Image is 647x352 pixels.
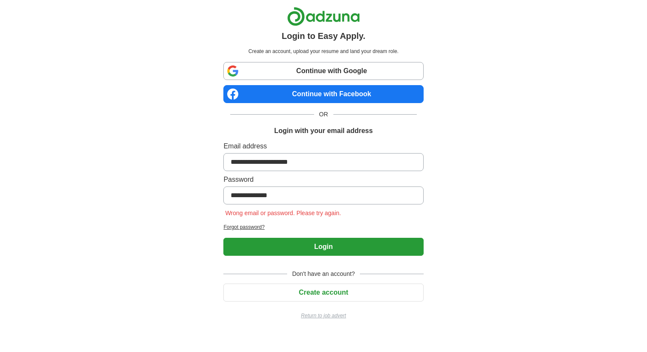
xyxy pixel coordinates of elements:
h1: Login to Easy Apply. [282,30,365,42]
span: OR [314,110,333,119]
label: Email address [223,141,423,151]
a: Continue with Google [223,62,423,80]
button: Login [223,238,423,256]
label: Password [223,175,423,185]
img: Adzuna logo [287,7,360,26]
p: Create an account, upload your resume and land your dream role. [225,47,421,55]
button: Create account [223,284,423,302]
span: Wrong email or password. Please try again. [223,210,343,216]
span: Don't have an account? [287,269,360,278]
h1: Login with your email address [274,126,373,136]
a: Forgot password? [223,223,423,231]
a: Return to job advert [223,312,423,319]
a: Continue with Facebook [223,85,423,103]
a: Create account [223,289,423,296]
